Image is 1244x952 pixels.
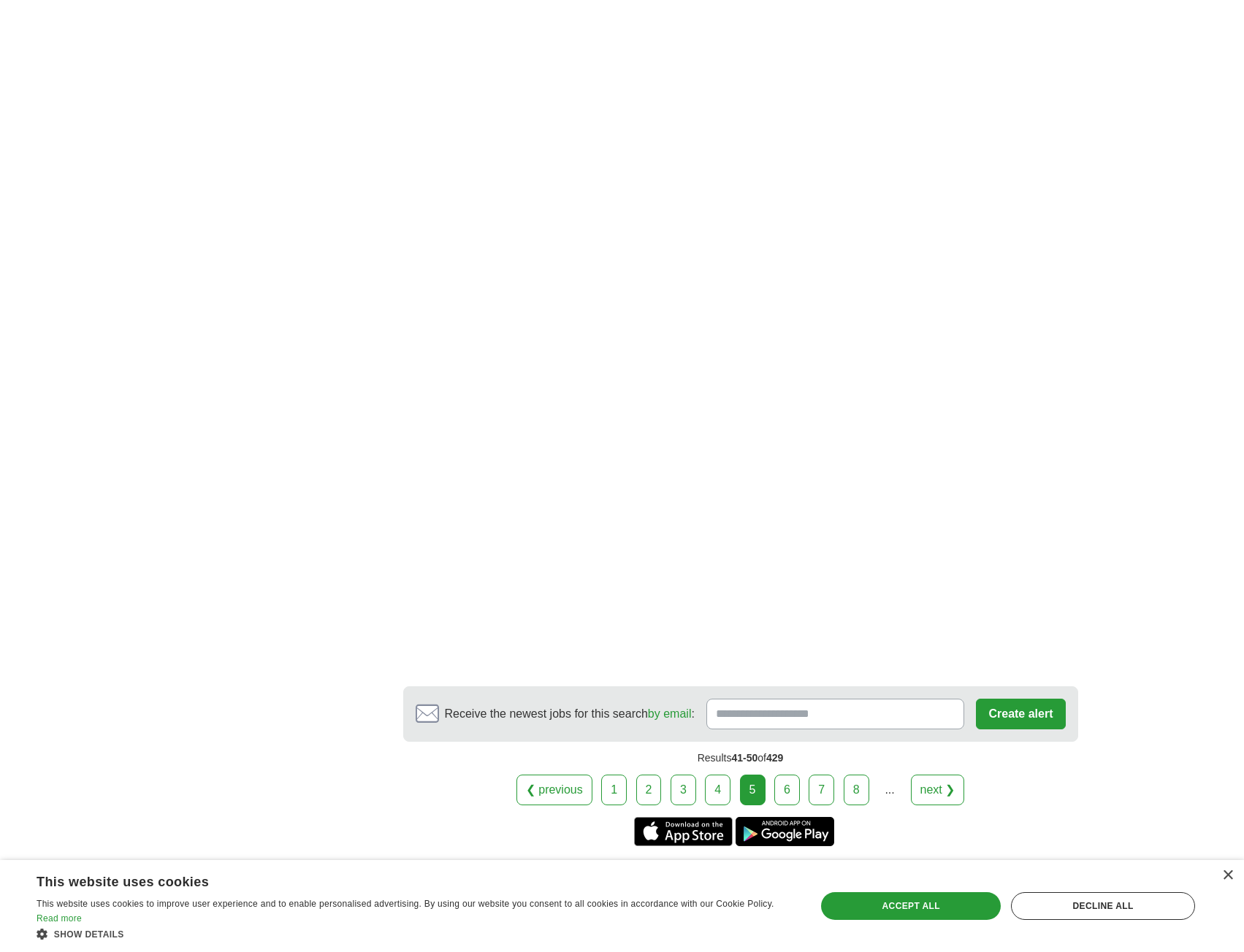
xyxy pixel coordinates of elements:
[37,913,82,924] a: Read more, opens a new window
[875,775,904,805] div: ...
[774,775,800,805] a: 6
[976,699,1065,729] button: Create alert
[634,817,733,846] a: Get the iPhone app
[731,752,758,764] span: 41-50
[37,869,756,891] div: This website uses cookies
[37,899,774,909] span: This website uses cookies to improve user experience and to enable personalised advertising. By u...
[37,926,793,941] div: Show details
[648,707,692,720] a: by email
[1222,870,1233,881] div: Close
[766,752,783,764] span: 429
[671,775,696,805] a: 3
[54,929,124,940] span: Show details
[1011,892,1195,920] div: Decline all
[809,775,834,805] a: 7
[445,705,695,723] span: Receive the newest jobs for this search :
[516,775,592,805] a: ❮ previous
[636,775,662,805] a: 2
[601,775,627,805] a: 1
[740,775,766,805] div: 5
[403,742,1078,775] div: Results of
[821,892,1001,920] div: Accept all
[911,775,965,805] a: next ❯
[736,817,834,846] a: Get the Android app
[705,775,730,805] a: 4
[844,775,869,805] a: 8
